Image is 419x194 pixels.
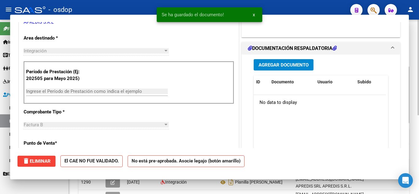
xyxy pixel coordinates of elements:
span: Integración [165,180,187,184]
datatable-header-cell: Documento [269,75,315,89]
span: - osdop [48,3,72,17]
datatable-header-cell: Subido [355,75,386,89]
span: Integración (discapacidad) [3,78,60,85]
span: Padrón [3,65,23,72]
strong: No está pre-aprobada. Asocie legajo (botón amarillo) [128,155,244,167]
datatable-header-cell: ID [254,75,269,89]
span: ID [256,79,260,84]
span: Eliminar [22,158,51,164]
p: Comprobante Tipo * [24,108,87,116]
span: 1290 [81,180,91,184]
mat-icon: person [407,6,414,13]
button: Agregar Documento [254,59,313,70]
div: Open Intercom Messenger [398,173,413,188]
p: APREDIS S.R.L [24,19,234,26]
span: Tesorería [3,52,27,59]
span: Subido [357,79,371,84]
span: Prestadores / Proveedores [3,91,59,98]
span: [DATE] [127,180,140,184]
i: Descargar documento [227,177,235,187]
span: Planilla [PERSON_NAME] [235,180,283,185]
span: Explorador de Archivos [3,170,52,177]
button: Eliminar [17,156,56,167]
span: Inicio [3,39,19,45]
span: Usuario [317,79,333,84]
span: Integración [24,48,47,54]
span: x [253,12,255,17]
mat-icon: menu [5,6,12,13]
div: DOCUMENTACIÓN RESPALDATORIA [242,55,400,182]
p: Período de Prestación (Ej: 202505 para Mayo 2025) [26,68,88,82]
div: No data to display [254,95,386,110]
span: Firma Express [3,25,35,32]
span: Factura B [24,122,43,127]
h1: DOCUMENTACIÓN RESPALDATORIA [248,45,337,52]
span: Se ha guardado el documento! [162,12,224,18]
span: Agregar Documento [259,62,309,68]
p: Punto de Venta [24,140,87,147]
button: x [248,9,260,20]
p: Area destinado * [24,35,87,42]
mat-icon: delete [22,157,30,165]
datatable-header-cell: Usuario [315,75,355,89]
strong: El CAE NO FUE VALIDADO. [60,155,123,167]
span: Documento [271,79,294,84]
mat-expansion-panel-header: DOCUMENTACIÓN RESPALDATORIA [242,42,400,55]
datatable-header-cell: Acción [386,75,416,89]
